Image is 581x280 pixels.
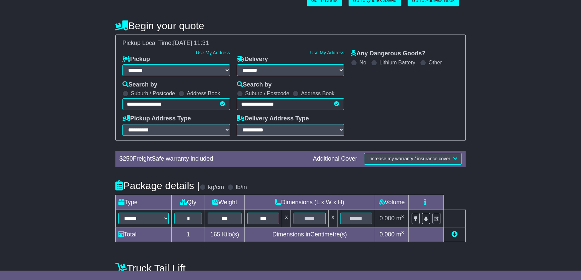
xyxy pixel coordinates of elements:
a: Use My Address [196,50,230,55]
td: x [328,210,337,227]
td: 1 [172,227,205,242]
div: $ FreightSafe warranty included [116,155,310,163]
td: Dimensions in Centimetre(s) [245,227,375,242]
span: 0.000 [379,231,394,238]
label: Pickup Address Type [122,115,191,122]
td: Total [116,227,172,242]
label: Search by [122,81,157,89]
label: kg/cm [208,184,224,191]
span: m [396,215,404,222]
label: Address Book [187,90,220,97]
label: Delivery [237,56,268,63]
div: Pickup Local Time: [119,40,462,47]
sup: 3 [401,230,404,235]
td: Volume [375,195,408,210]
span: 250 [123,155,133,162]
label: Suburb / Postcode [245,90,289,97]
h4: Package details | [115,180,200,191]
label: Address Book [301,90,334,97]
sup: 3 [401,214,404,219]
span: 165 [210,231,220,238]
label: Other [428,59,442,66]
label: lb/in [236,184,247,191]
label: Search by [237,81,272,89]
td: Type [116,195,172,210]
button: Increase my warranty / insurance cover [364,153,462,165]
td: Dimensions (L x W x H) [245,195,375,210]
span: m [396,231,404,238]
td: x [282,210,291,227]
span: [DATE] 11:31 [173,40,209,46]
div: Additional Cover [310,155,361,163]
label: Delivery Address Type [237,115,309,122]
a: Add new item [452,231,458,238]
span: Increase my warranty / insurance cover [368,156,450,161]
label: Any Dangerous Goods? [351,50,425,57]
label: No [359,59,366,66]
td: Weight [205,195,245,210]
label: Lithium Battery [379,59,415,66]
td: Kilo(s) [205,227,245,242]
h4: Truck Tail Lift [115,263,466,274]
label: Suburb / Postcode [131,90,175,97]
a: Use My Address [310,50,344,55]
label: Pickup [122,56,150,63]
h4: Begin your quote [115,20,466,31]
td: Qty [172,195,205,210]
span: 0.000 [379,215,394,222]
